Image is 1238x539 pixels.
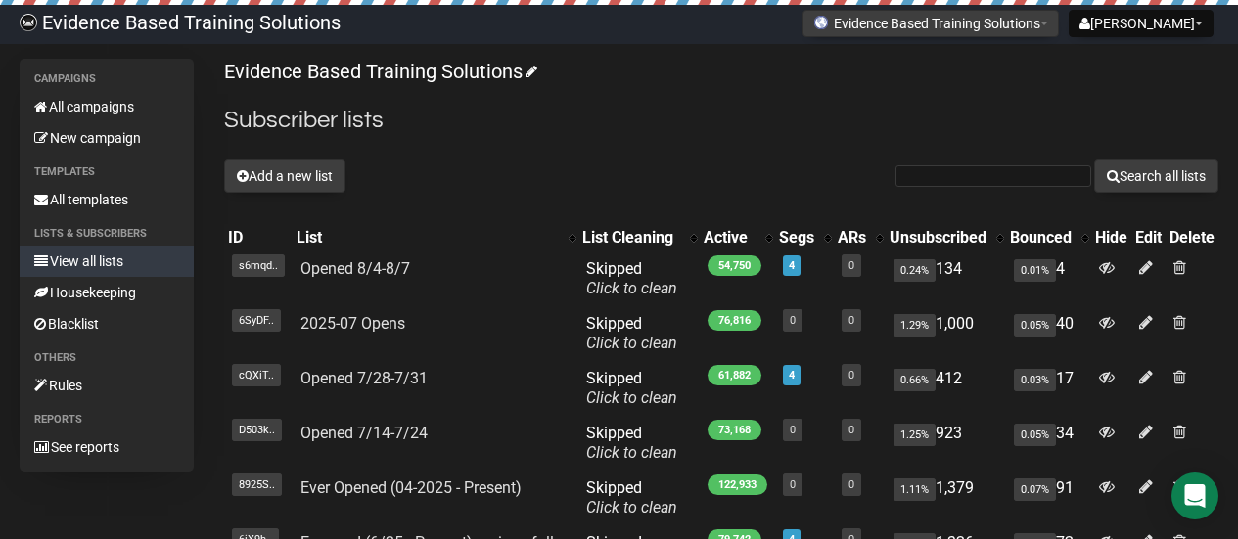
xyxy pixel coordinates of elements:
[848,314,854,327] a: 0
[1135,228,1162,247] div: Edit
[20,122,194,154] a: New campaign
[848,369,854,382] a: 0
[1014,259,1056,282] span: 0.01%
[1171,472,1218,519] div: Open Intercom Messenger
[232,309,281,332] span: 6SyDF..
[586,424,677,462] span: Skipped
[1006,251,1091,306] td: 4
[224,224,293,251] th: ID: No sort applied, sorting is disabled
[20,277,194,308] a: Housekeeping
[20,408,194,431] li: Reports
[1006,471,1091,525] td: 91
[790,314,796,327] a: 0
[586,443,677,462] a: Click to clean
[20,246,194,277] a: View all lists
[586,478,677,517] span: Skipped
[708,474,767,495] span: 122,933
[894,478,936,501] span: 1.11%
[224,60,534,83] a: Evidence Based Training Solutions
[232,473,282,496] span: 8925S..
[838,228,866,247] div: ARs
[886,251,1006,306] td: 134
[1091,224,1131,251] th: Hide: No sort applied, sorting is disabled
[1014,478,1056,501] span: 0.07%
[708,420,761,440] span: 73,168
[228,228,289,247] div: ID
[789,259,795,272] a: 4
[894,424,936,446] span: 1.25%
[848,478,854,491] a: 0
[1014,369,1056,391] span: 0.03%
[586,314,677,352] span: Skipped
[586,388,677,407] a: Click to clean
[790,478,796,491] a: 0
[20,184,194,215] a: All templates
[20,308,194,339] a: Blacklist
[300,424,428,442] a: Opened 7/14-7/24
[802,10,1059,37] button: Evidence Based Training Solutions
[1006,416,1091,471] td: 34
[886,224,1006,251] th: Unsubscribed: No sort applied, activate to apply an ascending sort
[20,160,194,184] li: Templates
[1166,224,1218,251] th: Delete: No sort applied, sorting is disabled
[848,424,854,436] a: 0
[1131,224,1166,251] th: Edit: No sort applied, sorting is disabled
[894,369,936,391] span: 0.66%
[790,424,796,436] a: 0
[582,228,680,247] div: List Cleaning
[20,67,194,91] li: Campaigns
[886,361,1006,416] td: 412
[1006,224,1091,251] th: Bounced: No sort applied, activate to apply an ascending sort
[708,365,761,385] span: 61,882
[293,224,578,251] th: List: No sort applied, activate to apply an ascending sort
[300,314,405,333] a: 2025-07 Opens
[1094,159,1218,193] button: Search all lists
[894,314,936,337] span: 1.29%
[789,369,795,382] a: 4
[586,498,677,517] a: Click to clean
[300,369,428,387] a: Opened 7/28-7/31
[1169,228,1215,247] div: Delete
[586,259,677,297] span: Skipped
[20,370,194,401] a: Rules
[1095,228,1127,247] div: Hide
[586,334,677,352] a: Click to clean
[708,255,761,276] span: 54,750
[1006,361,1091,416] td: 17
[775,224,834,251] th: Segs: No sort applied, activate to apply an ascending sort
[704,228,756,247] div: Active
[232,254,285,277] span: s6mqd..
[232,419,282,441] span: D503k..
[813,15,829,30] img: favicons
[886,471,1006,525] td: 1,379
[20,431,194,463] a: See reports
[20,222,194,246] li: Lists & subscribers
[894,259,936,282] span: 0.24%
[848,259,854,272] a: 0
[224,159,345,193] button: Add a new list
[1010,228,1072,247] div: Bounced
[297,228,559,247] div: List
[300,478,522,497] a: Ever Opened (04-2025 - Present)
[700,224,775,251] th: Active: No sort applied, activate to apply an ascending sort
[1014,424,1056,446] span: 0.05%
[232,364,281,386] span: cQXiT..
[886,416,1006,471] td: 923
[890,228,986,247] div: Unsubscribed
[834,224,886,251] th: ARs: No sort applied, activate to apply an ascending sort
[224,103,1218,138] h2: Subscriber lists
[586,279,677,297] a: Click to clean
[1014,314,1056,337] span: 0.05%
[300,259,410,278] a: Opened 8/4-8/7
[1006,306,1091,361] td: 40
[586,369,677,407] span: Skipped
[1069,10,1214,37] button: [PERSON_NAME]
[779,228,814,247] div: Segs
[708,310,761,331] span: 76,816
[20,346,194,370] li: Others
[20,14,37,31] img: 6a635aadd5b086599a41eda90e0773ac
[886,306,1006,361] td: 1,000
[20,91,194,122] a: All campaigns
[578,224,700,251] th: List Cleaning: No sort applied, activate to apply an ascending sort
